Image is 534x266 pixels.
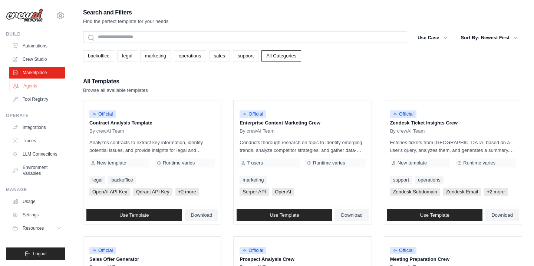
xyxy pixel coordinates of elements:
p: Contract Analysis Template [89,119,215,127]
a: Usage [9,196,65,207]
span: Use Template [119,212,149,218]
p: Conducts thorough research on topic to identify emerging trends, analyze competitor strategies, a... [240,139,365,154]
span: Zendesk Subdomain [390,188,440,196]
p: Analyzes contracts to extract key information, identify potential issues, and provide insights fo... [89,139,215,154]
a: Settings [9,209,65,221]
div: Manage [6,187,65,193]
span: Use Template [270,212,299,218]
a: sales [209,50,230,61]
span: Official [89,110,116,118]
a: LLM Connections [9,148,65,160]
p: Meeting Preparation Crew [390,256,516,263]
span: Use Template [420,212,449,218]
p: Zendesk Ticket Insights Crew [390,119,516,127]
p: Enterprise Content Marketing Crew [240,119,365,127]
a: Download [185,209,218,221]
a: legal [117,50,137,61]
p: Find the perfect template for your needs [83,18,169,25]
a: Marketplace [9,67,65,79]
a: backoffice [83,50,114,61]
span: Official [240,110,266,118]
a: Use Template [86,209,182,221]
p: Fetches tickets from [GEOGRAPHIC_DATA] based on a user's query, analyzes them, and generates a su... [390,139,516,154]
span: OpenAI [272,188,294,196]
a: Download [485,209,519,221]
span: Official [89,247,116,254]
span: Download [491,212,513,218]
p: Prospect Analysis Crew [240,256,365,263]
a: Use Template [237,209,332,221]
a: operations [174,50,206,61]
p: Sales Offer Generator [89,256,215,263]
span: Qdrant API Key [133,188,172,196]
span: Download [341,212,363,218]
span: New template [398,160,427,166]
span: Download [191,212,212,218]
span: Resources [23,225,44,231]
a: backoffice [108,176,136,184]
span: Official [390,110,417,118]
a: Download [335,209,369,221]
span: New template [97,160,126,166]
a: All Categories [261,50,301,61]
a: Traces [9,135,65,147]
span: Official [390,247,417,254]
span: +2 more [484,188,508,196]
img: Logo [6,9,43,23]
a: operations [415,176,444,184]
a: Crew Studio [9,53,65,65]
a: Agents [10,80,66,92]
a: Environment Variables [9,162,65,179]
button: Logout [6,247,65,260]
a: legal [89,176,105,184]
span: By crewAI Team [89,128,124,134]
button: Sort By: Newest First [456,31,522,44]
span: By crewAI Team [390,128,425,134]
a: support [233,50,258,61]
span: Official [240,247,266,254]
span: +2 more [175,188,199,196]
span: OpenAI API Key [89,188,130,196]
div: Operate [6,113,65,119]
span: Runtime varies [313,160,345,166]
a: Use Template [387,209,483,221]
button: Use Case [413,31,452,44]
span: Runtime varies [463,160,495,166]
span: Zendesk Email [443,188,481,196]
span: 7 users [247,160,263,166]
h2: All Templates [83,76,148,87]
a: marketing [240,176,267,184]
span: By crewAI Team [240,128,274,134]
a: Integrations [9,122,65,133]
span: Logout [33,251,47,257]
span: Runtime varies [163,160,195,166]
p: Browse all available templates [83,87,148,94]
a: Tool Registry [9,93,65,105]
button: Resources [9,222,65,234]
div: Build [6,31,65,37]
span: Serper API [240,188,269,196]
a: support [390,176,412,184]
a: marketing [140,50,171,61]
a: Automations [9,40,65,52]
h2: Search and Filters [83,7,169,18]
